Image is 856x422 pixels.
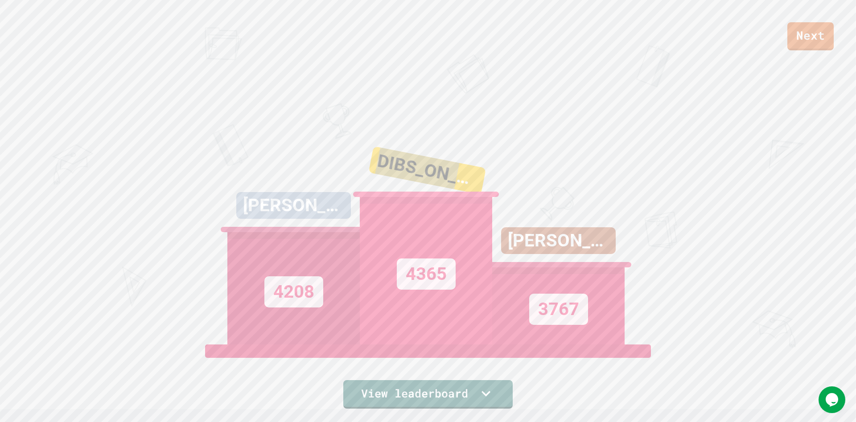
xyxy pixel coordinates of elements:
iframe: chat widget [819,386,847,413]
a: Next [787,22,834,50]
div: 3767 [529,294,588,325]
div: DIBS_ON_FIRST [369,146,486,194]
a: View leaderboard [343,380,513,409]
div: [PERSON_NAME] [501,227,616,254]
div: 4208 [264,276,323,307]
div: [PERSON_NAME] [236,192,351,219]
div: 4365 [397,258,456,290]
